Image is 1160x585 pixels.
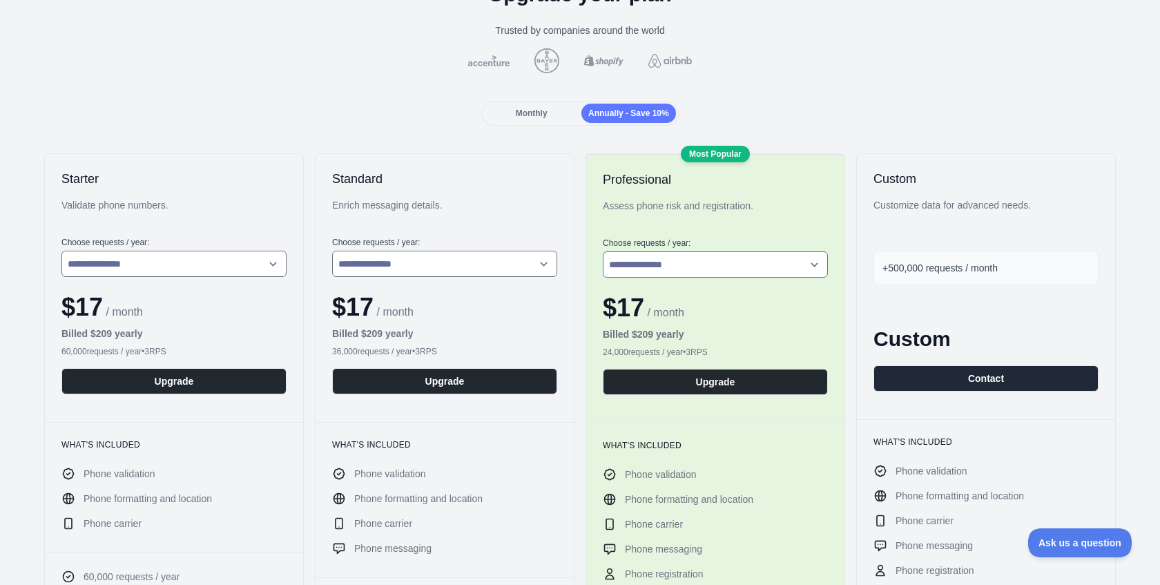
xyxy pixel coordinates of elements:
span: +500,000 requests / month [882,262,998,274]
div: Enrich messaging details. [332,198,557,226]
label: Choose requests / year : [332,237,557,248]
iframe: Toggle Customer Support [1028,528,1132,557]
label: Choose requests / year : [603,238,828,249]
div: Assess phone risk and registration. [603,199,828,227]
div: Customize data for advanced needs. [873,198,1099,226]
